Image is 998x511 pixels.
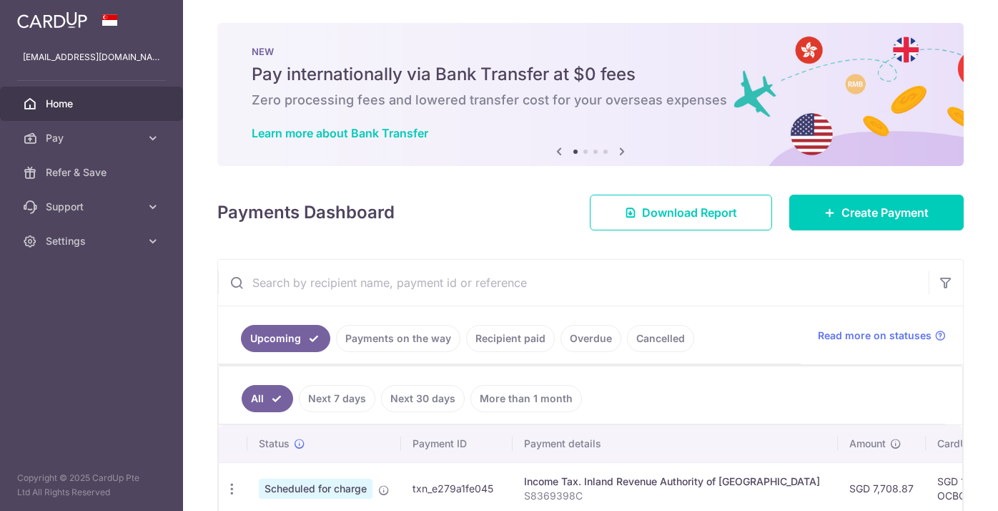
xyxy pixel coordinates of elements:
p: S8369398C [524,489,826,503]
span: Home [46,97,140,111]
span: Status [259,437,290,451]
h5: Pay internationally via Bank Transfer at $0 fees [252,63,929,86]
span: CardUp fee [937,437,992,451]
p: NEW [252,46,929,57]
a: Cancelled [627,325,694,352]
a: Read more on statuses [818,328,946,343]
span: Read more on statuses [818,328,932,343]
a: Learn more about Bank Transfer [252,126,428,140]
span: Amount [849,437,886,451]
a: Payments on the way [336,325,460,352]
th: Payment details [513,425,838,462]
img: CardUp [17,11,87,29]
span: Download Report [642,204,737,221]
a: Recipient paid [466,325,555,352]
span: Create Payment [841,204,929,221]
a: Create Payment [789,195,964,230]
a: Download Report [590,195,772,230]
a: All [242,385,293,412]
a: More than 1 month [470,385,582,412]
h4: Payments Dashboard [217,200,395,225]
p: [EMAIL_ADDRESS][DOMAIN_NAME] [23,50,160,64]
h6: Zero processing fees and lowered transfer cost for your overseas expenses [252,92,929,109]
span: Pay [46,131,140,145]
input: Search by recipient name, payment id or reference [218,260,929,306]
a: Next 7 days [299,385,375,412]
a: Upcoming [241,325,330,352]
a: Next 30 days [381,385,465,412]
a: Overdue [560,325,621,352]
th: Payment ID [401,425,513,462]
span: Refer & Save [46,165,140,180]
img: Bank transfer banner [217,23,964,166]
div: Income Tax. Inland Revenue Authority of [GEOGRAPHIC_DATA] [524,474,826,489]
span: Scheduled for charge [259,479,372,499]
span: Settings [46,234,140,248]
span: Support [46,200,140,214]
